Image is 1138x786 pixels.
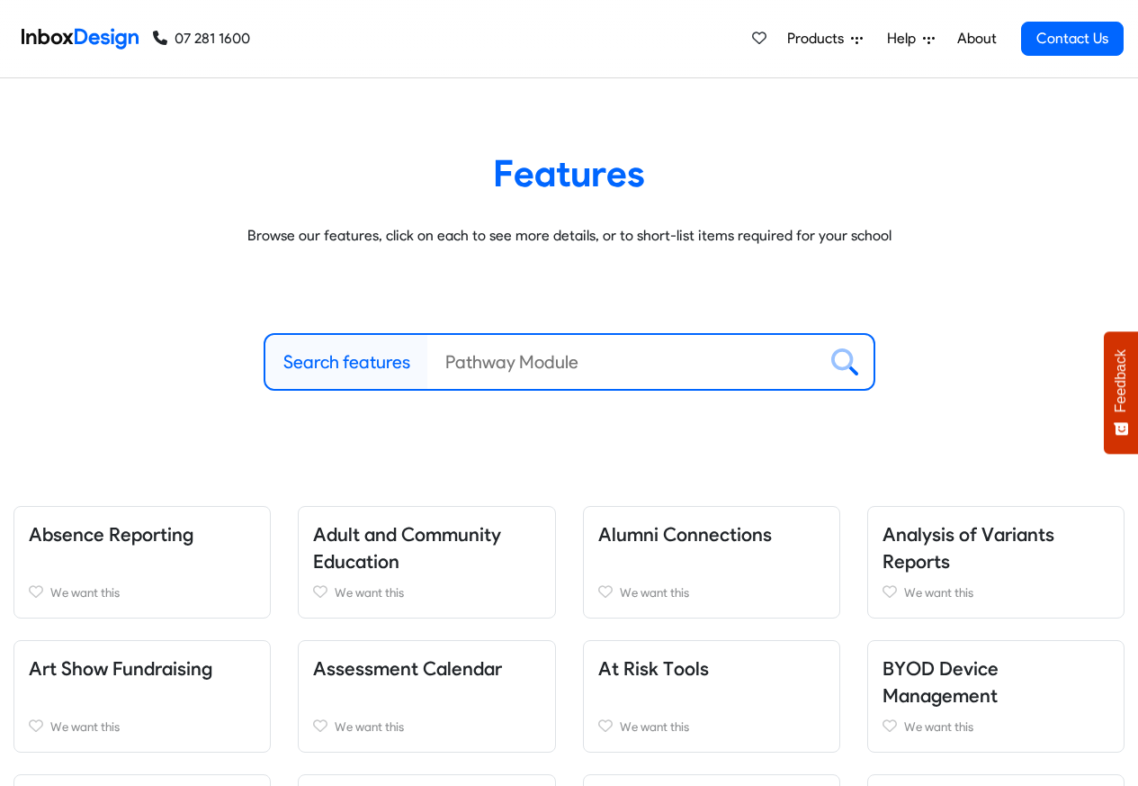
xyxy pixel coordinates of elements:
[854,506,1138,619] div: Analysis of Variants Reports
[27,225,1111,247] p: Browse our features, click on each to see more details, or to short-list items required for your ...
[787,28,851,50] span: Products
[620,719,689,734] span: We want this
[153,28,250,50] a: 07 281 1600
[904,719,973,734] span: We want this
[904,585,973,600] span: We want this
[880,21,942,57] a: Help
[883,523,1054,573] a: Analysis of Variants Reports
[313,716,540,737] a: We want this
[284,640,569,753] div: Assessment Calendar
[50,585,120,600] span: We want this
[1104,331,1138,454] button: Feedback - Show survey
[780,21,870,57] a: Products
[598,657,709,680] a: At Risk Tools
[313,657,502,680] a: Assessment Calendar
[284,506,569,619] div: Adult and Community Education
[620,585,689,600] span: We want this
[29,582,255,603] a: We want this
[598,582,825,603] a: We want this
[50,719,120,734] span: We want this
[883,657,999,707] a: BYOD Device Management
[854,640,1138,753] div: BYOD Device Management
[1021,22,1124,56] a: Contact Us
[283,348,410,375] label: Search features
[883,582,1109,603] a: We want this
[29,657,212,680] a: Art Show Fundraising
[883,716,1109,737] a: We want this
[29,716,255,737] a: We want this
[335,585,404,600] span: We want this
[887,28,923,50] span: Help
[598,716,825,737] a: We want this
[1113,349,1129,412] span: Feedback
[27,150,1111,196] heading: Features
[952,21,1001,57] a: About
[427,335,817,389] input: Pathway Module
[313,523,501,573] a: Adult and Community Education
[335,719,404,734] span: We want this
[313,582,540,603] a: We want this
[569,506,854,619] div: Alumni Connections
[598,523,772,546] a: Alumni Connections
[569,640,854,753] div: At Risk Tools
[29,523,193,546] a: Absence Reporting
